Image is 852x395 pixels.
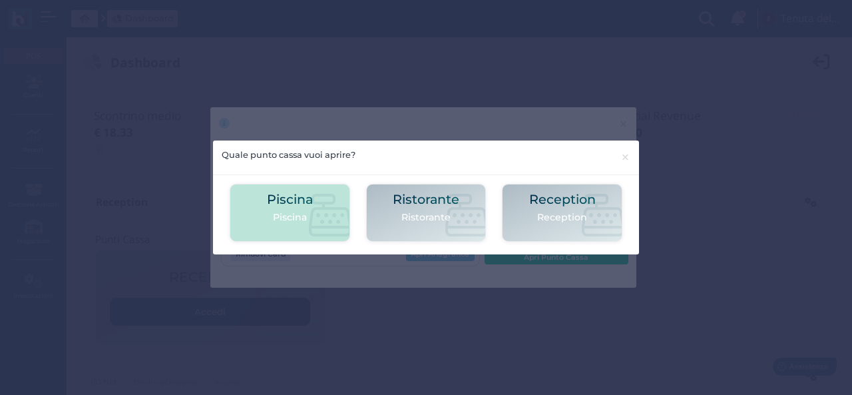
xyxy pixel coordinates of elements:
p: Piscina [267,210,313,224]
h2: Ristorante [393,193,459,206]
button: Close [612,141,639,175]
p: Ristorante [393,210,459,224]
h5: Quale punto cassa vuoi aprire? [222,149,355,161]
span: × [620,149,630,166]
p: Reception [529,210,596,224]
span: Assistenza [39,11,88,21]
h2: Reception [529,193,596,206]
h2: Piscina [267,193,313,206]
